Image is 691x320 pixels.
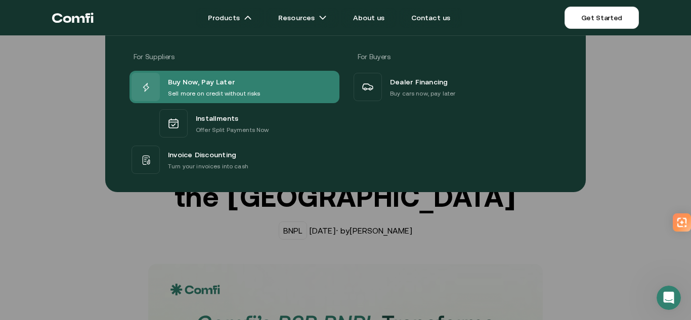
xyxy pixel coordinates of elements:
[129,103,339,144] a: InstallmentsOffer Split Payments Now
[341,8,397,28] a: About us
[196,8,264,28] a: Productsarrow icons
[358,53,391,61] span: For Buyers
[565,7,639,29] a: Get Started
[196,112,239,125] span: Installments
[244,14,252,22] img: arrow icons
[390,88,455,99] p: Buy cars now, pay later
[129,144,339,176] a: Invoice DiscountingTurn your invoices into cash
[399,8,463,28] a: Contact us
[168,161,248,171] p: Turn your invoices into cash
[657,286,681,310] iframe: Intercom live chat
[266,8,339,28] a: Resourcesarrow icons
[196,125,269,135] p: Offer Split Payments Now
[52,3,94,33] a: Return to the top of the Comfi home page
[168,148,236,161] span: Invoice Discounting
[134,53,174,61] span: For Suppliers
[319,14,327,22] img: arrow icons
[168,75,235,88] span: Buy Now, Pay Later
[129,71,339,103] a: Buy Now, Pay LaterSell more on credit without risks
[168,88,261,99] p: Sell more on credit without risks
[352,71,562,103] a: Dealer FinancingBuy cars now, pay later
[390,75,448,88] span: Dealer Financing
